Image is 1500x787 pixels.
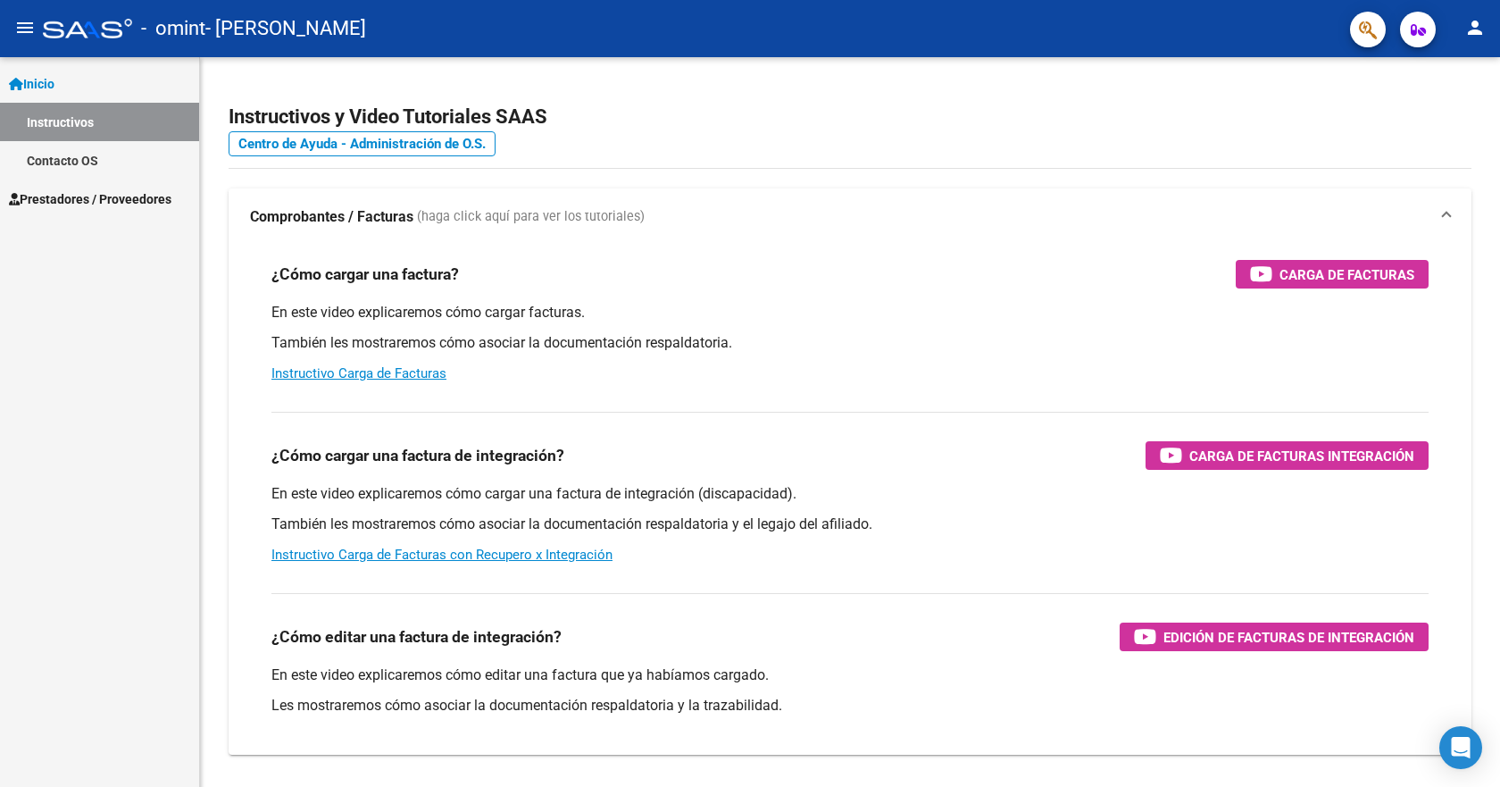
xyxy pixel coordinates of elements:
[9,74,54,94] span: Inicio
[271,484,1429,504] p: En este video explicaremos cómo cargar una factura de integración (discapacidad).
[229,131,496,156] a: Centro de Ayuda - Administración de O.S.
[229,100,1471,134] h2: Instructivos y Video Tutoriales SAAS
[1189,445,1414,467] span: Carga de Facturas Integración
[1120,623,1429,651] button: Edición de Facturas de integración
[271,666,1429,685] p: En este video explicaremos cómo editar una factura que ya habíamos cargado.
[417,207,645,227] span: (haga click aquí para ver los tutoriales)
[271,365,446,381] a: Instructivo Carga de Facturas
[271,303,1429,322] p: En este video explicaremos cómo cargar facturas.
[9,189,171,209] span: Prestadores / Proveedores
[1439,726,1482,769] div: Open Intercom Messenger
[1464,17,1486,38] mat-icon: person
[250,207,413,227] strong: Comprobantes / Facturas
[229,188,1471,246] mat-expansion-panel-header: Comprobantes / Facturas (haga click aquí para ver los tutoriales)
[1279,264,1414,286] span: Carga de Facturas
[271,262,459,287] h3: ¿Cómo cargar una factura?
[271,547,612,563] a: Instructivo Carga de Facturas con Recupero x Integración
[271,696,1429,716] p: Les mostraremos cómo asociar la documentación respaldatoria y la trazabilidad.
[229,246,1471,755] div: Comprobantes / Facturas (haga click aquí para ver los tutoriales)
[271,515,1429,534] p: También les mostraremos cómo asociar la documentación respaldatoria y el legajo del afiliado.
[205,9,366,48] span: - [PERSON_NAME]
[1163,626,1414,649] span: Edición de Facturas de integración
[1236,260,1429,289] button: Carga de Facturas
[271,443,564,468] h3: ¿Cómo cargar una factura de integración?
[1146,441,1429,470] button: Carga de Facturas Integración
[14,17,36,38] mat-icon: menu
[271,624,562,649] h3: ¿Cómo editar una factura de integración?
[271,333,1429,353] p: También les mostraremos cómo asociar la documentación respaldatoria.
[141,9,205,48] span: - omint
